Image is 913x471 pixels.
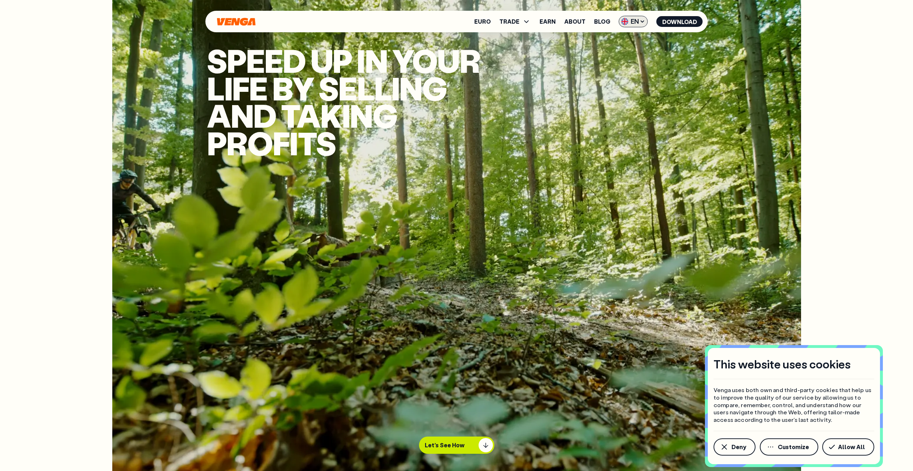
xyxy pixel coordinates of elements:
[207,47,512,156] h1: Speed up in your life by selling and taking profits
[499,19,519,24] span: TRADE
[714,357,851,372] h4: This website uses cookies
[714,438,756,456] button: Deny
[778,444,809,450] span: Customize
[216,18,257,26] svg: Home
[731,444,746,450] span: Deny
[425,442,465,449] p: Let's See How
[714,386,874,424] p: Venga uses both own and third-party cookies that help us to improve the quality of our service by...
[656,16,703,27] button: Download
[594,19,610,24] a: Blog
[838,444,865,450] span: Allow All
[499,17,531,26] span: TRADE
[474,19,491,24] a: Euro
[760,438,818,456] button: Customize
[619,16,648,27] span: EN
[540,19,556,24] a: Earn
[621,18,629,25] img: flag-uk
[822,438,874,456] button: Allow All
[564,19,585,24] a: About
[419,437,494,454] button: Let's See How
